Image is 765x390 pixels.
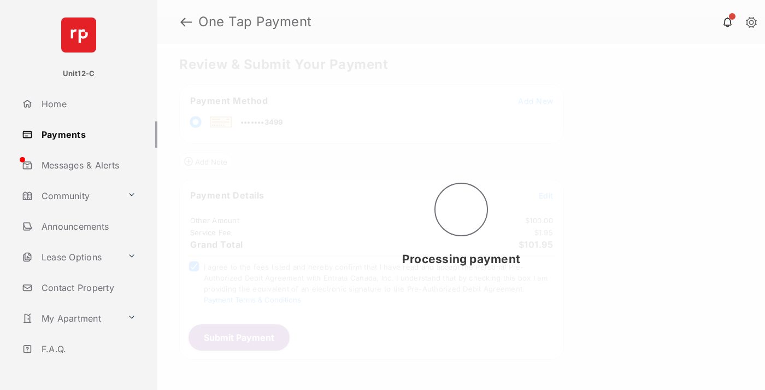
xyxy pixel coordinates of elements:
img: svg+xml;base64,PHN2ZyB4bWxucz0iaHR0cDovL3d3dy53My5vcmcvMjAwMC9zdmciIHdpZHRoPSI2NCIgaGVpZ2h0PSI2NC... [61,18,96,53]
strong: One Tap Payment [198,15,312,28]
a: Messages & Alerts [17,152,157,178]
span: Processing payment [402,252,520,266]
p: Unit12-C [63,68,95,79]
a: My Apartment [17,305,123,331]
a: Contact Property [17,275,157,301]
a: Home [17,91,157,117]
a: F.A.Q. [17,336,157,362]
a: Lease Options [17,244,123,270]
a: Payments [17,121,157,148]
a: Announcements [17,213,157,240]
a: Community [17,183,123,209]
